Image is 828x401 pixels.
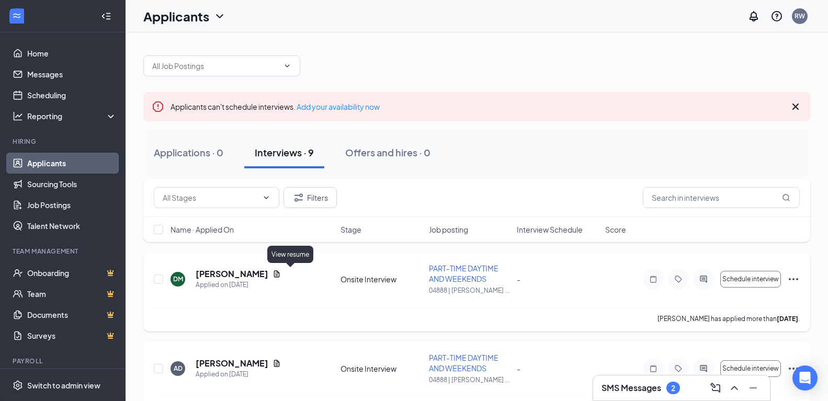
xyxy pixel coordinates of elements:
[27,64,117,85] a: Messages
[795,12,805,20] div: RW
[196,358,268,369] h5: [PERSON_NAME]
[697,275,710,283] svg: ActiveChat
[143,7,209,25] h1: Applicants
[174,364,183,373] div: AD
[27,43,117,64] a: Home
[722,276,779,283] span: Schedule interview
[429,224,468,235] span: Job posting
[647,275,660,283] svg: Note
[27,262,117,283] a: OnboardingCrown
[27,215,117,236] a: Talent Network
[283,187,337,208] button: Filter Filters
[720,271,781,288] button: Schedule interview
[517,224,583,235] span: Interview Schedule
[341,224,361,235] span: Stage
[13,357,115,365] div: Payroll
[745,380,762,396] button: Minimize
[517,364,520,373] span: -
[747,10,760,22] svg: Notifications
[722,365,779,372] span: Schedule interview
[27,325,117,346] a: SurveysCrown
[787,362,800,375] svg: Ellipses
[429,286,511,295] p: 04888 | [PERSON_NAME] ...
[27,304,117,325] a: DocumentsCrown
[728,382,741,394] svg: ChevronUp
[13,380,23,391] svg: Settings
[171,102,380,111] span: Applicants can't schedule interviews.
[27,283,117,304] a: TeamCrown
[341,274,423,284] div: Onsite Interview
[267,246,313,263] div: View resume
[154,146,223,159] div: Applications · 0
[27,111,117,121] div: Reporting
[173,274,183,283] div: DM
[707,380,724,396] button: ComposeMessage
[709,382,722,394] svg: ComposeMessage
[196,268,268,280] h5: [PERSON_NAME]
[429,375,511,384] p: 04888 | [PERSON_NAME] ...
[27,194,117,215] a: Job Postings
[605,224,626,235] span: Score
[171,224,234,235] span: Name · Applied On
[27,85,117,106] a: Scheduling
[341,363,423,374] div: Onsite Interview
[697,364,710,373] svg: ActiveChat
[292,191,305,204] svg: Filter
[152,100,164,113] svg: Error
[647,364,660,373] svg: Note
[262,193,270,202] svg: ChevronDown
[273,359,281,368] svg: Document
[777,315,798,323] b: [DATE]
[13,247,115,256] div: Team Management
[747,382,759,394] svg: Minimize
[787,273,800,285] svg: Ellipses
[602,382,661,394] h3: SMS Messages
[345,146,430,159] div: Offers and hires · 0
[12,10,22,21] svg: WorkstreamLogo
[27,153,117,174] a: Applicants
[152,60,279,72] input: All Job Postings
[672,275,685,283] svg: Tag
[782,193,790,202] svg: MagnifyingGlass
[297,102,380,111] a: Add your availability now
[27,380,100,391] div: Switch to admin view
[792,365,818,391] div: Open Intercom Messenger
[213,10,226,22] svg: ChevronDown
[770,10,783,22] svg: QuestionInfo
[273,270,281,278] svg: Document
[429,353,498,373] span: PART-TIME DAYTIME AND WEEKENDS
[429,263,498,283] span: PART-TIME DAYTIME AND WEEKENDS
[517,274,520,284] span: -
[255,146,314,159] div: Interviews · 9
[671,384,675,393] div: 2
[672,364,685,373] svg: Tag
[163,192,258,203] input: All Stages
[27,174,117,194] a: Sourcing Tools
[283,62,291,70] svg: ChevronDown
[657,314,800,323] p: [PERSON_NAME] has applied more than .
[789,100,802,113] svg: Cross
[720,360,781,377] button: Schedule interview
[643,187,800,208] input: Search in interviews
[726,380,743,396] button: ChevronUp
[13,137,115,146] div: Hiring
[101,11,111,21] svg: Collapse
[196,369,281,380] div: Applied on [DATE]
[196,280,281,290] div: Applied on [DATE]
[13,111,23,121] svg: Analysis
